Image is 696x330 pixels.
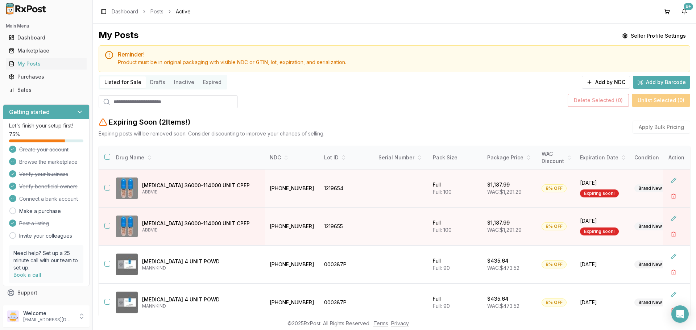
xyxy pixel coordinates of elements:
[6,83,87,96] a: Sales
[3,58,90,70] button: My Posts
[542,222,567,230] div: 8% OFF
[667,304,680,317] button: Delete
[142,265,260,271] p: MANNKIND
[9,60,84,67] div: My Posts
[270,154,315,161] div: NDC
[7,310,19,322] img: User avatar
[6,57,87,70] a: My Posts
[633,76,690,89] button: Add by Barcode
[9,73,84,80] div: Purchases
[582,76,630,89] button: Add by NDC
[684,3,693,10] div: 9+
[324,154,370,161] div: Lot ID
[19,146,69,153] span: Create your account
[6,70,87,83] a: Purchases
[116,177,138,199] img: Creon 36000-114000 UNIT CPEP
[142,220,260,227] p: [MEDICAL_DATA] 36000-114000 UNIT CPEP
[142,189,260,195] p: ABBVIE
[320,170,374,208] td: 1219654
[667,190,680,203] button: Delete
[23,317,74,323] p: [EMAIL_ADDRESS][DOMAIN_NAME]
[118,59,684,66] div: Product must be in original packaging with visible NDC or GTIN, lot, expiration, and serialization.
[487,303,519,309] span: WAC: $473.52
[9,122,83,129] p: Let's finish your setup first!
[487,257,509,264] p: $435.64
[667,228,680,241] button: Delete
[112,8,138,15] a: Dashboard
[118,51,684,57] h5: Reminder!
[13,250,79,271] p: Need help? Set up a 25 minute call with our team to set up.
[542,260,567,268] div: 8% OFF
[428,170,483,208] td: Full
[265,246,320,284] td: [PHONE_NUMBER]
[142,296,260,303] p: [MEDICAL_DATA] 4 UNIT POWD
[634,184,666,192] div: Brand New
[265,208,320,246] td: [PHONE_NUMBER]
[630,146,684,170] th: Condition
[3,71,90,83] button: Purchases
[542,150,571,165] div: WAC Discount
[373,320,388,326] a: Terms
[9,108,50,116] h3: Getting started
[6,31,87,44] a: Dashboard
[487,189,522,195] span: WAC: $1,291.29
[19,158,78,166] span: Browse the marketplace
[100,76,146,88] button: Listed for Sale
[320,208,374,246] td: 1219655
[116,254,138,275] img: Afrezza 4 UNIT POWD
[433,265,450,271] span: Full: 90
[3,286,90,299] button: Support
[428,208,483,246] td: Full
[150,8,163,15] a: Posts
[667,266,680,279] button: Delete
[6,23,87,29] h2: Main Menu
[3,32,90,43] button: Dashboard
[116,154,260,161] div: Drug Name
[99,130,324,137] p: Expiring posts will be removed soon. Consider discounting to improve your chances of selling.
[142,258,260,265] p: [MEDICAL_DATA] 4 UNIT POWD
[199,76,226,88] button: Expired
[19,220,49,227] span: Post a listing
[9,131,20,138] span: 75 %
[3,84,90,96] button: Sales
[142,227,260,233] p: ABBVIE
[142,182,260,189] p: [MEDICAL_DATA] 36000-114000 UNIT CPEP
[580,299,626,306] span: [DATE]
[487,265,519,271] span: WAC: $473.52
[9,34,84,41] div: Dashboard
[487,181,510,188] p: $1,187.99
[146,76,170,88] button: Drafts
[679,6,690,17] button: 9+
[634,222,666,230] div: Brand New
[378,154,424,161] div: Serial Number
[112,8,191,15] nav: breadcrumb
[19,183,78,190] span: Verify beneficial owners
[428,284,483,322] td: Full
[487,154,533,161] div: Package Price
[667,250,680,263] button: Edit
[634,260,666,268] div: Brand New
[487,227,522,233] span: WAC: $1,291.29
[428,146,483,170] th: Pack Size
[580,227,619,235] div: Expiring soon!
[109,117,190,127] h2: Expiring Soon ( 2 Item s !)
[580,217,626,225] span: [DATE]
[487,219,510,226] p: $1,187.99
[116,292,138,313] img: Afrezza 4 UNIT POWD
[3,45,90,57] button: Marketplace
[3,3,49,14] img: RxPost Logo
[19,171,68,178] span: Verify your business
[6,44,87,57] a: Marketplace
[580,189,619,197] div: Expiring soon!
[667,288,680,301] button: Edit
[17,302,42,309] span: Feedback
[116,216,138,237] img: Creon 36000-114000 UNIT CPEP
[265,284,320,322] td: [PHONE_NUMBER]
[9,86,84,93] div: Sales
[433,189,452,195] span: Full: 100
[671,305,689,323] div: Open Intercom Messenger
[19,232,72,239] a: Invite your colleagues
[265,170,320,208] td: [PHONE_NUMBER]
[580,261,626,268] span: [DATE]
[667,212,680,225] button: Edit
